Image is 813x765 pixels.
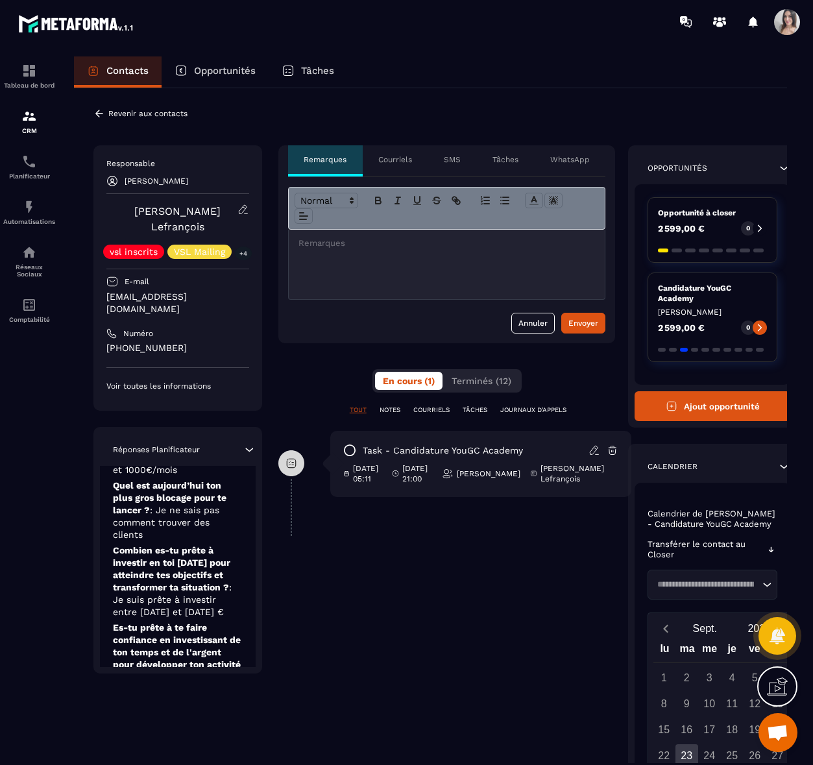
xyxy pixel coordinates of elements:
p: Planificateur [3,173,55,180]
img: logo [18,12,135,35]
button: En cours (1) [375,372,443,390]
img: formation [21,108,37,124]
p: 0 [746,224,750,233]
p: Réponses Planificateur [113,444,200,455]
div: 9 [675,692,698,715]
div: 10 [698,692,721,715]
a: formationformationCRM [3,99,55,144]
p: TÂCHES [463,406,487,415]
a: Opportunités [162,56,269,88]
p: [PHONE_NUMBER] [106,342,249,354]
p: JOURNAUX D'APPELS [500,406,566,415]
button: Previous month [653,620,677,637]
div: Envoyer [568,317,598,330]
p: Voir toutes les informations [106,381,249,391]
img: social-network [21,245,37,260]
p: Calendrier de [PERSON_NAME] - Candidature YouGC Academy [648,509,777,529]
div: 11 [721,692,744,715]
p: Quel est aujourd’hui ton plus gros blocage pour te lancer ? [113,480,243,541]
div: 1 [653,666,675,689]
p: [PERSON_NAME] Lefrançois [540,463,608,484]
img: accountant [21,297,37,313]
div: 5 [744,666,766,689]
p: 0 [746,323,750,332]
button: Annuler [511,313,555,334]
div: ma [676,640,699,662]
button: Open months overlay [677,617,732,640]
p: task - Candidature YouGC Academy [363,444,523,457]
div: 16 [675,718,698,741]
a: Tâches [269,56,347,88]
div: Ouvrir le chat [758,713,797,752]
img: formation [21,63,37,79]
p: Contacts [106,65,149,77]
div: ve [744,640,766,662]
div: Search for option [648,570,777,600]
div: 4 [721,666,744,689]
p: vsl inscrits [110,247,158,256]
p: Remarques [304,154,346,165]
p: VSL Mailing [174,247,225,256]
a: Contacts [74,56,162,88]
p: Automatisations [3,218,55,225]
p: 2 599,00 € [658,323,705,332]
p: Responsable [106,158,249,169]
p: Es-tu prête à te faire confiance en investissant de ton temps et de l'argent pour développer ton ... [113,622,243,696]
button: Envoyer [561,313,605,334]
img: scheduler [21,154,37,169]
div: 12 [744,692,766,715]
div: 3 [698,666,721,689]
span: Terminés (12) [452,376,511,386]
p: 2 599,00 € [658,224,705,233]
p: Opportunités [194,65,256,77]
button: Open years overlay [732,617,786,640]
button: Ajout opportunité [635,391,790,421]
p: TOUT [350,406,367,415]
div: je [721,640,744,662]
div: 8 [653,692,675,715]
div: 15 [653,718,675,741]
p: [DATE] 21:00 [402,463,432,484]
p: Tâches [301,65,334,77]
p: Numéro [123,328,153,339]
p: Opportunité à closer [658,208,767,218]
div: 19 [744,718,766,741]
a: [PERSON_NAME] Lefrançois [134,205,221,233]
p: [PERSON_NAME] [658,307,767,317]
a: social-networksocial-networkRéseaux Sociaux [3,235,55,287]
p: [DATE] 05:11 [353,463,382,484]
button: Terminés (12) [444,372,519,390]
p: Courriels [378,154,412,165]
p: Transférer le contact au Closer [648,539,762,560]
p: CRM [3,127,55,134]
div: 17 [698,718,721,741]
input: Search for option [653,578,759,591]
p: Revenir aux contacts [108,109,188,118]
p: +4 [235,247,252,260]
p: Comptabilité [3,316,55,323]
p: Tableau de bord [3,82,55,89]
span: En cours (1) [383,376,435,386]
p: [EMAIL_ADDRESS][DOMAIN_NAME] [106,291,249,315]
p: Calendrier [648,461,698,472]
p: Candidature YouGC Academy [658,283,767,304]
div: 18 [721,718,744,741]
span: : Je ne sais pas comment trouver des clients [113,505,219,540]
a: formationformationTableau de bord [3,53,55,99]
p: NOTES [380,406,400,415]
p: E-mail [125,276,149,287]
p: Réseaux Sociaux [3,263,55,278]
p: COURRIELS [413,406,450,415]
img: automations [21,199,37,215]
span: : Je suis prête à investir entre [DATE] et [DATE] € [113,582,232,617]
p: Combien es-tu prête à investir en toi [DATE] pour atteindre tes objectifs et transformer ta situa... [113,544,243,618]
p: SMS [444,154,461,165]
div: lu [653,640,676,662]
a: schedulerschedulerPlanificateur [3,144,55,189]
div: 2 [675,666,698,689]
div: me [698,640,721,662]
a: automationsautomationsAutomatisations [3,189,55,235]
a: accountantaccountantComptabilité [3,287,55,333]
p: [PERSON_NAME] [457,468,520,479]
p: [PERSON_NAME] [125,176,188,186]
